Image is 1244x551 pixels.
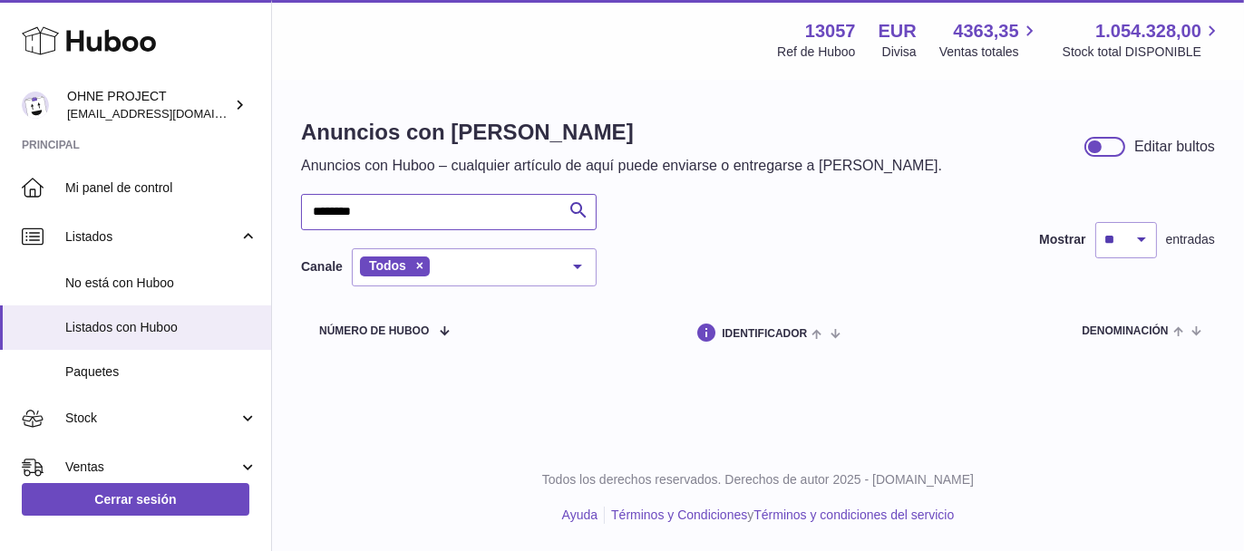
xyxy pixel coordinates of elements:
[301,156,942,176] p: Anuncios con Huboo – cualquier artículo de aquí puede enviarse o entregarse a [PERSON_NAME].
[301,258,343,275] label: Canale
[562,507,598,522] a: Ayuda
[882,43,917,61] div: Divisa
[65,319,258,336] span: Listados con Huboo
[22,92,49,119] img: internalAdmin-13057@internal.huboo.com
[1063,19,1222,61] a: 1.054.328,00 Stock total DISPONIBLE
[22,483,249,516] a: Cerrar sesión
[753,507,954,522] a: Términos y condiciones del servicio
[65,228,238,246] span: Listados
[301,118,942,147] h1: Anuncios con [PERSON_NAME]
[65,459,238,476] span: Ventas
[1166,231,1215,248] span: entradas
[319,325,429,337] span: número de Huboo
[369,258,406,273] span: Todos
[287,471,1229,488] p: Todos los derechos reservados. Derechos de autor 2025 - [DOMAIN_NAME]
[805,19,856,43] strong: 13057
[1063,43,1222,61] span: Stock total DISPONIBLE
[67,88,230,122] div: OHNE PROJECT
[1095,19,1201,43] span: 1.054.328,00
[879,19,917,43] strong: EUR
[1039,231,1085,248] label: Mostrar
[939,19,1040,61] a: 4363,35 Ventas totales
[953,19,1018,43] span: 4363,35
[67,106,267,121] span: [EMAIL_ADDRESS][DOMAIN_NAME]
[722,328,807,340] span: identificador
[65,275,258,292] span: No está con Huboo
[939,43,1040,61] span: Ventas totales
[65,179,258,197] span: Mi panel de control
[1134,137,1215,157] div: Editar bultos
[1082,325,1168,337] span: denominación
[611,507,747,522] a: Términos y Condiciones
[777,43,855,61] div: Ref de Huboo
[605,507,954,524] li: y
[65,410,238,427] span: Stock
[65,363,258,381] span: Paquetes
